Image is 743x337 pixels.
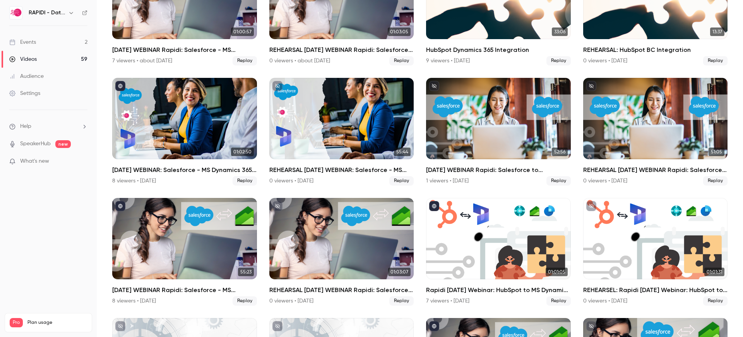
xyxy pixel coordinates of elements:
div: 7 viewers • [DATE] [426,297,469,305]
span: 51:05 [709,148,724,156]
button: published [115,201,125,211]
span: Replay [703,56,728,65]
span: Replay [546,56,571,65]
div: 0 viewers • [DATE] [269,297,313,305]
li: MAR 2025 WEBINAR Rapidi: Salesforce - MS Dynamics 365 Finance Integration [112,198,257,306]
a: SpeakerHub [20,140,51,148]
a: 52:56[DATE] WEBINAR Rapidi: Salesforce to Salesforce Integration1 viewers • [DATE]Replay [426,78,571,186]
h2: REHEARSAL [DATE] WEBINAR Rapidi: Salesforce to Salesforce Integration [583,165,728,175]
div: 1 viewers • [DATE] [426,177,469,185]
span: 01:02:50 [231,148,254,156]
span: Replay [703,176,728,186]
h2: [DATE] WEBINAR Rapidi: Salesforce - MS Dynamics 365 Finance Integration [112,285,257,295]
h2: REHEARSAL [DATE] WEBINAR Rapidi: Salesforce - MS Dynamics 365 Finance Integration [269,45,414,55]
a: 01:01:31REHEARSEL: Rapidi [DATE] Webinar: HubSpot to MS Dynamics 365 ERP BC Integration0 viewers ... [583,198,728,306]
button: unpublished [272,201,282,211]
h2: REHEARSAL [DATE] WEBINAR: Salesforce - MS Dynamics 365 Integration [269,165,414,175]
li: REHEARSAL MAY 2025 WEBINAR: Salesforce - MS Dynamics 365 Integration [269,78,414,186]
h2: HubSpot Dynamics 365 Integration [426,45,571,55]
a: 55:44REHEARSAL [DATE] WEBINAR: Salesforce - MS Dynamics 365 Integration0 viewers • [DATE]Replay [269,78,414,186]
div: Events [9,38,36,46]
li: April 2025 WEBINAR Rapidi: Salesforce to Salesforce Integration [426,78,571,186]
span: Replay [389,176,414,186]
span: Replay [703,296,728,306]
span: Replay [389,56,414,65]
button: unpublished [115,321,125,331]
h6: RAPIDI - Data Integration Solutions [29,9,65,17]
button: unpublished [586,81,596,91]
a: 55:23[DATE] WEBINAR Rapidi: Salesforce - MS Dynamics 365 Finance Integration8 viewers • [DATE]Replay [112,198,257,306]
span: 13:37 [710,28,724,36]
div: Videos [9,55,37,63]
h2: [DATE] WEBINAR Rapidi: Salesforce to Salesforce Integration [426,165,571,175]
img: RAPIDI - Data Integration Solutions [10,7,22,19]
div: 0 viewers • about [DATE] [269,57,330,65]
h2: [DATE] WEBINAR Rapidi: Salesforce - MS Dynamics 365 Finance Integration [112,45,257,55]
li: MAY 2025 WEBINAR: Salesforce - MS Dynamics 365 Integration [112,78,257,186]
span: 55:44 [394,148,411,156]
h2: REHEARSAL: HubSpot BC Integration [583,45,728,55]
button: published [429,201,439,211]
div: 7 viewers • about [DATE] [112,57,172,65]
span: Replay [233,56,257,65]
li: REHEARSAL April 2025 WEBINAR Rapidi: Salesforce to Salesforce Integration [583,78,728,186]
span: Replay [233,296,257,306]
span: 01:01:31 [704,268,724,276]
li: help-dropdown-opener [9,122,87,131]
span: 55:23 [238,268,254,276]
button: unpublished [586,321,596,331]
div: 0 viewers • [DATE] [583,297,627,305]
div: Audience [9,72,44,80]
iframe: Noticeable Trigger [78,158,87,165]
div: 9 viewers • [DATE] [426,57,470,65]
button: unpublished [272,81,282,91]
span: 33:06 [552,28,568,36]
a: 51:05REHEARSAL [DATE] WEBINAR Rapidi: Salesforce to Salesforce Integration0 viewers • [DATE]Replay [583,78,728,186]
button: unpublished [586,201,596,211]
span: Replay [546,176,571,186]
div: 0 viewers • [DATE] [583,177,627,185]
span: Pro [10,318,23,327]
span: What's new [20,157,49,165]
span: 01:01:05 [546,268,568,276]
h2: REHEARSEL: Rapidi [DATE] Webinar: HubSpot to MS Dynamics 365 ERP BC Integration [583,285,728,295]
button: published [429,321,439,331]
a: 01:02:50[DATE] WEBINAR: Salesforce - MS Dynamics 365 Integration8 viewers • [DATE]Replay [112,78,257,186]
span: Plan usage [27,320,87,326]
li: REHEARSAL MAR 2025 WEBINAR Rapidi: Salesforce - MS Dynamics 365 Finance Integration [269,198,414,306]
button: unpublished [429,81,439,91]
h2: Rapidi [DATE] Webinar: HubSpot to MS Dynamics 365 ERP BC Integration [426,285,571,295]
li: Rapidi 20 FEB 25 Webinar: HubSpot to MS Dynamics 365 ERP BC Integration [426,198,571,306]
span: Replay [233,176,257,186]
span: 01:03:05 [388,28,411,36]
h2: [DATE] WEBINAR: Salesforce - MS Dynamics 365 Integration [112,165,257,175]
div: 8 viewers • [DATE] [112,297,156,305]
span: 52:56 [552,148,568,156]
span: Help [20,122,31,131]
button: published [115,81,125,91]
div: Settings [9,89,40,97]
li: REHEARSEL: Rapidi 20 FEB 25 Webinar: HubSpot to MS Dynamics 365 ERP BC Integration [583,198,728,306]
a: 01:01:05Rapidi [DATE] Webinar: HubSpot to MS Dynamics 365 ERP BC Integration7 viewers • [DATE]Replay [426,198,571,306]
h2: REHEARSAL [DATE] WEBINAR Rapidi: Salesforce - MS Dynamics 365 Finance Integration [269,285,414,295]
div: 0 viewers • [DATE] [583,57,627,65]
span: Replay [389,296,414,306]
span: 01:03:07 [388,268,411,276]
span: 01:00:57 [231,28,254,36]
span: new [55,140,71,148]
div: 0 viewers • [DATE] [269,177,313,185]
a: 01:03:07REHEARSAL [DATE] WEBINAR Rapidi: Salesforce - MS Dynamics 365 Finance Integration0 viewer... [269,198,414,306]
span: Replay [546,296,571,306]
div: 8 viewers • [DATE] [112,177,156,185]
button: unpublished [272,321,282,331]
